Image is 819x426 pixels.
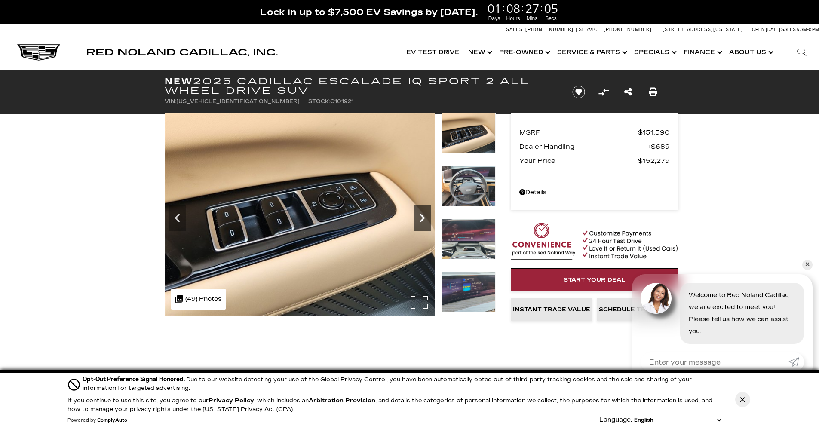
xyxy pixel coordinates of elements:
[630,35,679,70] a: Specials
[735,392,750,407] button: Close Button
[781,27,797,32] span: Sales:
[171,289,226,310] div: (49) Photos
[176,98,300,104] span: [US_VEHICLE_IDENTIFICATION_NUMBER]
[576,27,654,32] a: Service: [PHONE_NUMBER]
[165,76,193,86] strong: New
[519,141,670,153] a: Dealer Handling $689
[785,35,819,70] div: Search
[506,27,524,32] span: Sales:
[86,47,278,58] span: Red Noland Cadillac, Inc.
[260,6,478,18] span: Lock in up to $7,500 EV Savings by [DATE].
[442,113,496,154] img: New 2025 Summit White Cadillac Sport 2 image 12
[330,98,354,104] span: C101921
[647,141,670,153] span: $689
[788,352,804,371] a: Submit
[641,283,672,314] img: Agent profile photo
[725,35,776,70] a: About Us
[83,376,186,383] span: Opt-Out Preference Signal Honored .
[604,27,652,32] span: [PHONE_NUMBER]
[442,272,496,313] img: New 2025 Summit White Cadillac Sport 2 image 15
[67,418,127,423] div: Powered by
[519,141,647,153] span: Dealer Handling
[519,126,670,138] a: MSRP $151,590
[414,205,431,231] div: Next
[67,397,712,413] p: If you continue to use this site, you agree to our , which includes an , and details the categori...
[495,35,553,70] a: Pre-Owned
[624,86,632,98] a: Share this New 2025 Cadillac ESCALADE IQ Sport 2 All Wheel Drive SUV
[442,219,496,260] img: New 2025 Summit White Cadillac Sport 2 image 14
[663,27,743,32] a: [STREET_ADDRESS][US_STATE]
[569,85,588,99] button: Save vehicle
[308,98,330,104] span: Stock:
[649,86,657,98] a: Print this New 2025 Cadillac ESCALADE IQ Sport 2 All Wheel Drive SUV
[543,2,559,14] span: 05
[679,35,725,70] a: Finance
[511,268,678,291] a: Start Your Deal
[524,15,540,22] span: Mins
[597,298,678,321] a: Schedule Test Drive
[506,27,576,32] a: Sales: [PHONE_NUMBER]
[165,113,435,316] img: New 2025 Summit White Cadillac Sport 2 image 12
[519,187,670,199] a: Details
[165,77,558,95] h1: 2025 Cadillac ESCALADE IQ Sport 2 All Wheel Drive SUV
[524,2,540,14] span: 27
[599,417,632,423] div: Language:
[638,126,670,138] span: $151,590
[641,352,788,371] input: Enter your message
[402,35,464,70] a: EV Test Drive
[309,397,375,404] strong: Arbitration Provision
[553,35,630,70] a: Service & Parts
[519,155,638,167] span: Your Price
[597,86,610,98] button: Compare Vehicle
[540,2,543,15] span: :
[169,205,186,231] div: Previous
[564,276,626,283] span: Start Your Deal
[486,15,503,22] span: Days
[543,15,559,22] span: Secs
[519,155,670,167] a: Your Price $152,279
[525,27,574,32] span: [PHONE_NUMBER]
[513,306,590,313] span: Instant Trade Value
[638,155,670,167] span: $152,279
[680,283,804,344] div: Welcome to Red Noland Cadillac, we are excited to meet you! Please tell us how we can assist you.
[752,27,780,32] span: Open [DATE]
[209,397,254,404] u: Privacy Policy
[511,298,592,321] a: Instant Trade Value
[505,15,521,22] span: Hours
[599,306,676,313] span: Schedule Test Drive
[579,27,602,32] span: Service:
[86,48,278,57] a: Red Noland Cadillac, Inc.
[97,418,127,423] a: ComplyAuto
[503,2,505,15] span: :
[632,416,723,424] select: Language Select
[17,44,60,61] img: Cadillac Dark Logo with Cadillac White Text
[83,375,723,392] div: Due to our website detecting your use of the Global Privacy Control, you have been automatically ...
[505,2,521,14] span: 08
[442,166,496,207] img: New 2025 Summit White Cadillac Sport 2 image 13
[521,2,524,15] span: :
[486,2,503,14] span: 01
[797,27,819,32] span: 9 AM-6 PM
[464,35,495,70] a: New
[519,126,638,138] span: MSRP
[804,4,815,15] a: Close
[165,98,176,104] span: VIN:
